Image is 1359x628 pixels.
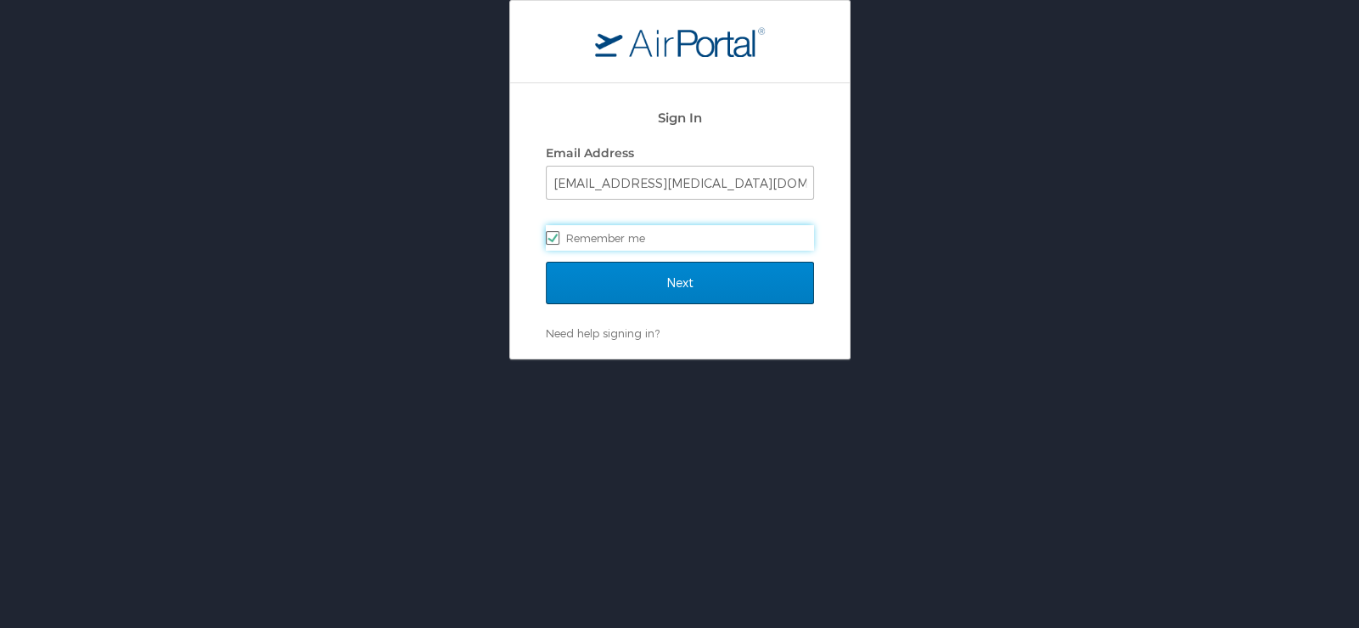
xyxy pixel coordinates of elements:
img: logo [595,26,765,57]
h2: Sign In [546,109,814,128]
label: Remember me [546,225,814,251]
a: Need help signing in? [546,326,660,340]
label: Email Address [546,145,634,161]
input: Next [546,262,814,304]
